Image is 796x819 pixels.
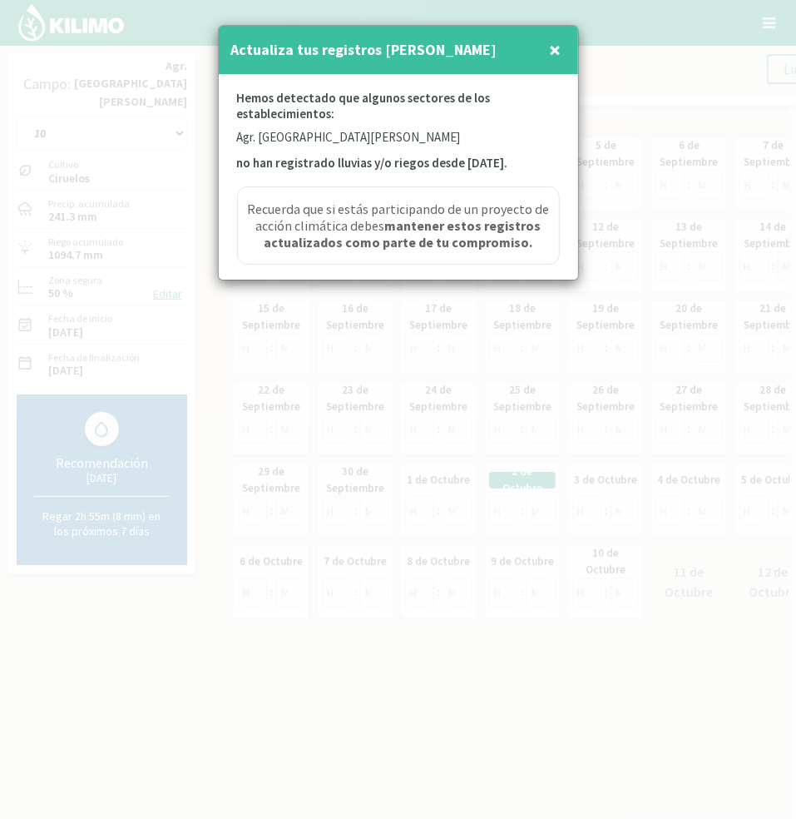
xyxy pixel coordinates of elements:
[264,217,541,251] strong: mantener estos registros actualizados como parte de tu compromiso.
[237,90,560,128] p: Hemos detectado que algunos sectores de los establecimientos:
[237,154,560,173] p: no han registrado lluvias y/o riegos desde [DATE].
[231,38,497,62] h4: Actualiza tus registros [PERSON_NAME]
[242,201,555,251] span: Recuerda que si estás participando de un proyecto de acción climática debes
[546,33,566,67] button: Close
[550,36,561,63] span: ×
[237,128,560,147] p: Agr. [GEOGRAPHIC_DATA][PERSON_NAME]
